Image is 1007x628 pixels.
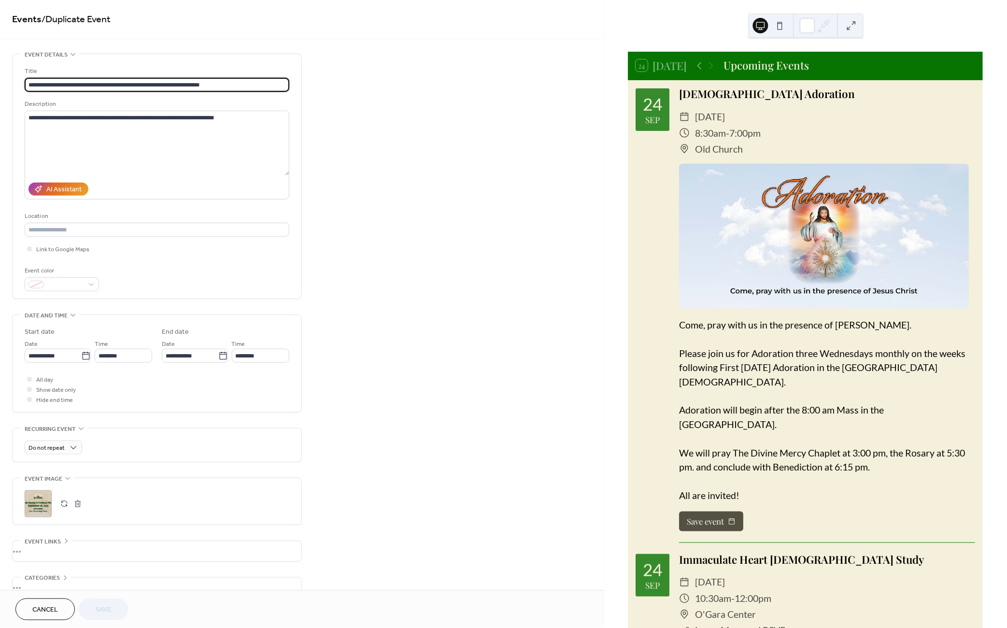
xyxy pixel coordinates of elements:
[736,591,772,607] span: 12:00pm
[42,11,111,29] span: / Duplicate Event
[25,211,287,221] div: Location
[25,99,287,109] div: Description
[643,561,663,578] div: 24
[25,573,60,584] span: Categories
[28,183,88,196] button: AI Assistant
[696,607,757,623] span: O'Gara Center
[680,86,976,102] div: [DEMOGRAPHIC_DATA] Adoration
[643,96,663,113] div: 24
[680,607,690,623] div: ​
[696,125,727,141] span: 8:30am
[232,340,245,350] span: Time
[724,57,809,74] div: Upcoming Events
[36,396,73,406] span: Hide end time
[36,245,89,255] span: Link to Google Maps
[95,340,108,350] span: Time
[25,66,287,76] div: Title
[25,327,55,337] div: Start date
[46,185,82,195] div: AI Assistant
[25,311,68,321] span: Date and time
[732,591,736,607] span: -
[680,109,690,125] div: ​
[12,11,42,29] a: Events
[696,109,726,125] span: [DATE]
[680,512,744,531] button: Save event
[25,266,97,276] div: Event color
[727,125,730,141] span: -
[680,552,925,567] a: Immaculate Heart [DEMOGRAPHIC_DATA] Study
[13,541,301,561] div: •••
[36,385,76,396] span: Show date only
[646,115,660,124] div: Sep
[32,605,58,615] span: Cancel
[696,574,726,590] span: [DATE]
[25,340,38,350] span: Date
[680,318,976,502] div: Come, pray with us in the presence of [PERSON_NAME]. Please join us for Adoration three Wednesday...
[25,537,61,547] span: Event links
[696,141,744,157] span: Old Church
[162,327,189,337] div: End date
[646,581,660,590] div: Sep
[13,578,301,598] div: •••
[162,340,175,350] span: Date
[696,591,732,607] span: 10:30am
[680,125,690,141] div: ​
[25,50,68,60] span: Event details
[28,443,65,454] span: Do not repeat
[36,375,53,385] span: All day
[730,125,762,141] span: 7:00pm
[680,591,690,607] div: ​
[25,424,76,434] span: Recurring event
[680,141,690,157] div: ​
[15,599,75,620] button: Cancel
[25,474,62,484] span: Event image
[680,574,690,590] div: ​
[25,490,52,517] div: ;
